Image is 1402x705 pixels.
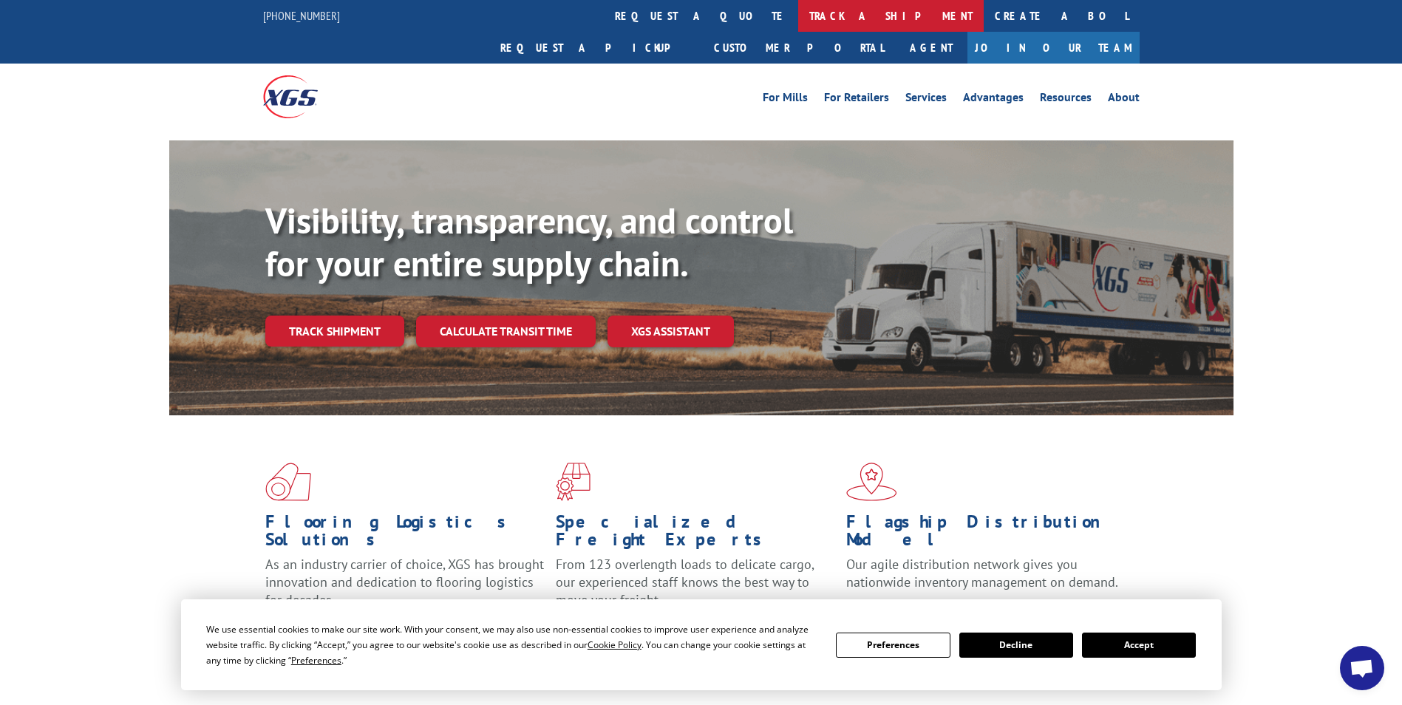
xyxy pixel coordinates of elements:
a: For Mills [763,92,808,108]
img: xgs-icon-total-supply-chain-intelligence-red [265,463,311,501]
img: xgs-icon-flagship-distribution-model-red [846,463,897,501]
h1: Flooring Logistics Solutions [265,513,545,556]
a: XGS ASSISTANT [608,316,734,347]
img: xgs-icon-focused-on-flooring-red [556,463,591,501]
button: Preferences [836,633,950,658]
a: Join Our Team [967,32,1140,64]
a: For Retailers [824,92,889,108]
a: Track shipment [265,316,404,347]
a: Request a pickup [489,32,703,64]
span: Cookie Policy [588,638,642,651]
div: Cookie Consent Prompt [181,599,1222,690]
h1: Flagship Distribution Model [846,513,1126,556]
a: Services [905,92,947,108]
h1: Specialized Freight Experts [556,513,835,556]
b: Visibility, transparency, and control for your entire supply chain. [265,197,793,286]
span: Preferences [291,654,341,667]
a: Customer Portal [703,32,895,64]
a: Calculate transit time [416,316,596,347]
a: Advantages [963,92,1024,108]
button: Decline [959,633,1073,658]
button: Accept [1082,633,1196,658]
a: [PHONE_NUMBER] [263,8,340,23]
a: About [1108,92,1140,108]
a: Resources [1040,92,1092,108]
div: We use essential cookies to make our site work. With your consent, we may also use non-essential ... [206,621,818,668]
span: As an industry carrier of choice, XGS has brought innovation and dedication to flooring logistics... [265,556,544,608]
span: Our agile distribution network gives you nationwide inventory management on demand. [846,556,1118,590]
a: Open chat [1340,646,1384,690]
a: Agent [895,32,967,64]
p: From 123 overlength loads to delicate cargo, our experienced staff knows the best way to move you... [556,556,835,621]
